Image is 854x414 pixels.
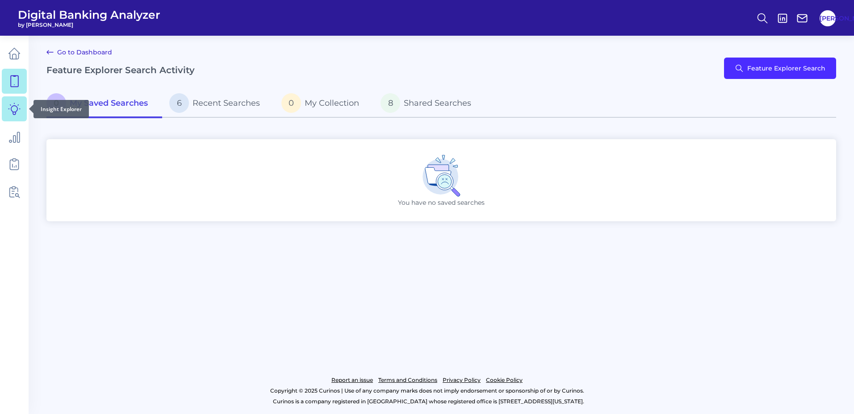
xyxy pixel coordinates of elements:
h2: Feature Explorer Search Activity [46,65,195,75]
span: 6 [169,93,189,113]
a: Go to Dashboard [46,47,112,58]
div: Insight Explorer [33,100,89,118]
a: 0My Saved Searches [46,90,162,118]
a: 6Recent Searches [162,90,274,118]
p: Curinos is a company registered in [GEOGRAPHIC_DATA] whose registered office is [STREET_ADDRESS][... [46,396,810,407]
span: Shared Searches [404,98,471,108]
span: My Collection [305,98,359,108]
a: Terms and Conditions [378,375,437,385]
span: Digital Banking Analyzer [18,8,160,21]
button: Feature Explorer Search [724,58,836,79]
a: Privacy Policy [443,375,481,385]
a: Report an issue [331,375,373,385]
span: 8 [381,93,400,113]
span: 0 [281,93,301,113]
span: by [PERSON_NAME] [18,21,160,28]
div: You have no saved searches [46,139,836,221]
span: My Saved Searches [70,98,148,108]
button: [PERSON_NAME] [820,10,836,26]
span: Recent Searches [193,98,260,108]
span: 0 [46,93,66,113]
span: Feature Explorer Search [747,65,825,72]
a: Cookie Policy [486,375,523,385]
a: 0My Collection [274,90,373,118]
p: Copyright © 2025 Curinos | Use of any company marks does not imply endorsement or sponsorship of ... [44,385,810,396]
a: 8Shared Searches [373,90,486,118]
